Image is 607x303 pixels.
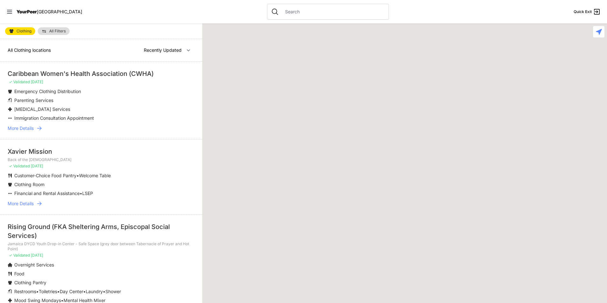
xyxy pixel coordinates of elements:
[9,79,30,84] span: ✓ Validated
[14,106,70,112] span: [MEDICAL_DATA] Services
[31,253,43,258] span: [DATE]
[14,298,61,303] span: Mood Swing Mondays
[31,79,43,84] span: [DATE]
[14,289,36,294] span: Restrooms
[14,173,77,178] span: Customer-Choice Food Pantry
[9,253,30,258] span: ✓ Validated
[57,289,60,294] span: •
[8,200,34,207] span: More Details
[574,8,601,16] a: Quick Exit
[14,271,24,276] span: Food
[36,289,39,294] span: •
[86,289,103,294] span: Laundry
[82,191,93,196] span: LSEP
[8,222,195,240] div: Rising Ground (FKA Sheltering Arms, Episcopal Social Services)
[8,69,195,78] div: Caribbean Women's Health Association (CWHA)
[17,9,37,14] span: YourPeer
[103,289,105,294] span: •
[5,27,35,35] a: Clothing
[14,89,81,94] span: Emergency Clothing Distribution
[17,29,31,33] span: Clothing
[105,289,121,294] span: Shower
[80,191,82,196] span: •
[61,298,63,303] span: •
[14,182,44,187] span: Clothing Room
[8,147,195,156] div: Xavier Mission
[14,115,94,121] span: Immigration Consultation Appointment
[60,289,83,294] span: Day Center
[574,9,592,14] span: Quick Exit
[38,27,70,35] a: All Filters
[281,9,385,15] input: Search
[8,241,195,252] p: Jamaica DYCD Youth Drop-in Center - Safe Space (grey door between Tabernacle of Prayer and Hot Po...
[79,173,111,178] span: Welcome Table
[63,298,105,303] span: Mental Health Mixer
[8,157,195,162] p: Back of the [DEMOGRAPHIC_DATA]
[17,10,82,14] a: YourPeer[GEOGRAPHIC_DATA]
[8,125,195,131] a: More Details
[14,280,46,285] span: Clothing Pantry
[8,47,51,53] span: All Clothing locations
[9,164,30,168] span: ✓ Validated
[39,289,57,294] span: Toiletries
[14,262,54,267] span: Overnight Services
[49,29,66,33] span: All Filters
[14,191,80,196] span: Financial and Rental Assistance
[77,173,79,178] span: •
[83,289,86,294] span: •
[8,125,34,131] span: More Details
[8,200,195,207] a: More Details
[14,98,53,103] span: Parenting Services
[37,9,82,14] span: [GEOGRAPHIC_DATA]
[31,164,43,168] span: [DATE]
